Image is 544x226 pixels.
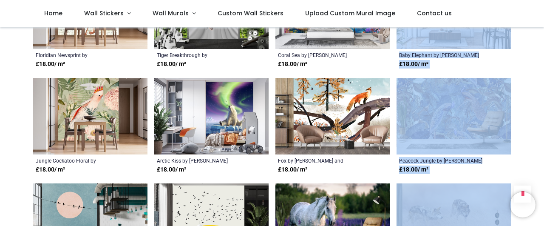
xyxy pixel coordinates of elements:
[305,9,395,17] span: Upload Custom Mural Image
[84,9,124,17] span: Wall Stickers
[154,78,269,154] img: Arctic Kiss Wall Mural by Jerry Lofaro
[36,51,123,58] a: Floridian Newsprint by [PERSON_NAME]
[278,60,307,69] strong: £ 18.00 / m²
[36,166,65,174] strong: £ 18.00 / m²
[399,51,486,58] a: Baby Elephant by [PERSON_NAME]
[275,78,390,154] img: Fox Wall Mural by Anna and Varvara Kendel
[36,60,65,69] strong: £ 18.00 / m²
[33,78,147,154] img: Jungle Cockatoo Floral Wall Mural by Uta Naumann
[153,9,189,17] span: Wall Murals
[157,51,244,58] a: Tiger Breakthrough by [PERSON_NAME]
[397,78,511,154] img: Peacock Jungle Wall Mural by Andrea Haase
[36,157,123,164] a: Jungle Cockatoo Floral by [PERSON_NAME]
[157,157,244,164] a: Arctic Kiss by [PERSON_NAME]
[278,51,365,58] a: Coral Sea by [PERSON_NAME]
[399,166,428,174] strong: £ 18.00 / m²
[278,157,365,164] a: Fox by [PERSON_NAME] and [PERSON_NAME]
[157,166,186,174] strong: £ 18.00 / m²
[417,9,452,17] span: Contact us
[399,157,486,164] a: Peacock Jungle by [PERSON_NAME]
[218,9,283,17] span: Custom Wall Stickers
[157,60,186,69] strong: £ 18.00 / m²
[44,9,62,17] span: Home
[399,60,428,69] strong: £ 18.00 / m²
[278,166,307,174] strong: £ 18.00 / m²
[510,192,535,217] iframe: Brevo live chat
